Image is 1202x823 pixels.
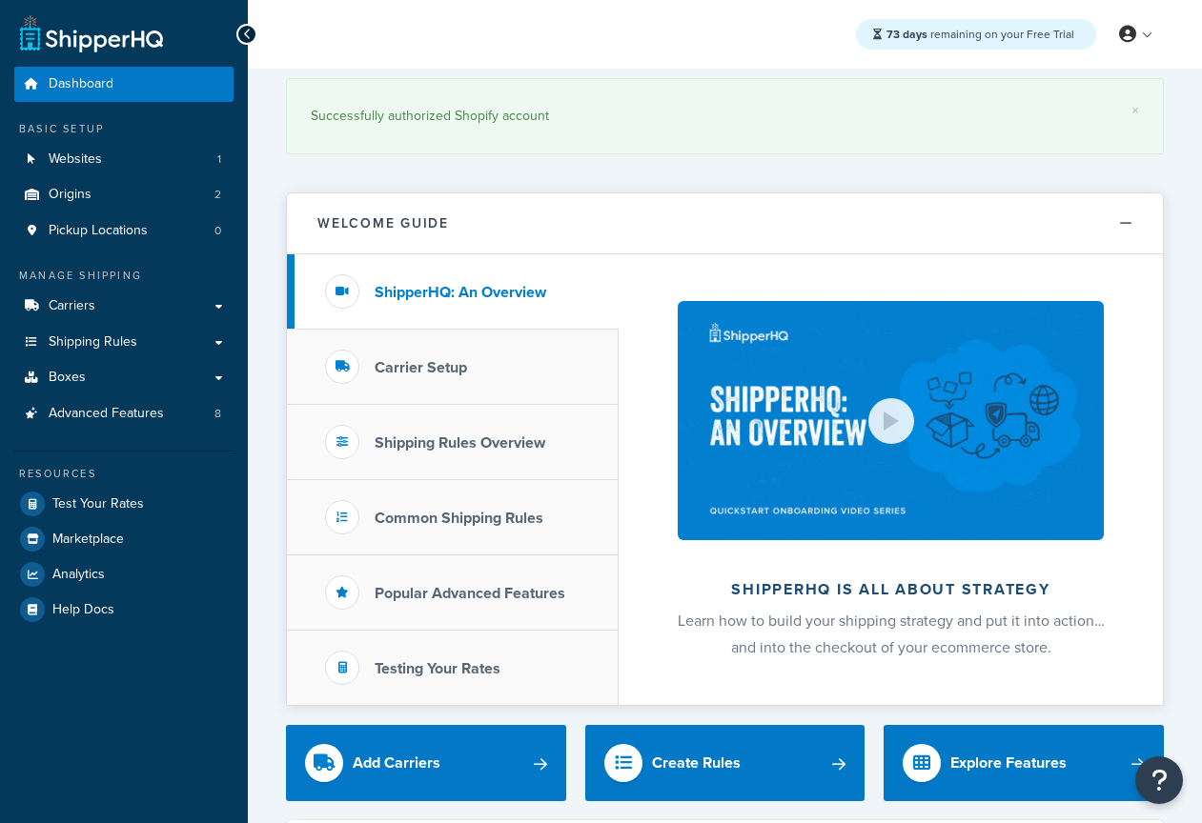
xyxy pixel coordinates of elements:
h3: Shipping Rules Overview [375,434,545,452]
a: Websites1 [14,142,234,177]
span: Test Your Rates [52,496,144,512]
div: Explore Features [950,750,1067,776]
span: Help Docs [52,602,114,618]
h2: Welcome Guide [317,216,449,231]
h3: Testing Your Rates [375,660,500,677]
span: Marketplace [52,532,124,548]
span: remaining on your Free Trial [886,26,1074,43]
span: Advanced Features [49,406,164,422]
a: Pickup Locations0 [14,213,234,249]
a: Advanced Features8 [14,396,234,432]
a: Create Rules [585,725,866,801]
a: Analytics [14,557,234,592]
button: Welcome Guide [287,193,1163,254]
div: Successfully authorized Shopify account [311,103,1139,130]
div: Resources [14,466,234,482]
a: Origins2 [14,177,234,212]
span: Shipping Rules [49,334,137,351]
a: Test Your Rates [14,487,234,521]
li: Origins [14,177,234,212]
li: Advanced Features [14,396,234,432]
span: Origins [49,187,92,203]
span: Pickup Locations [49,223,148,239]
a: Help Docs [14,592,234,627]
a: Carriers [14,289,234,324]
a: Add Carriers [286,725,566,801]
div: Add Carriers [353,750,440,776]
a: Marketplace [14,522,234,556]
span: Boxes [49,370,86,386]
span: 0 [214,223,221,239]
span: Dashboard [49,76,113,92]
li: Pickup Locations [14,213,234,249]
h3: ShipperHQ: An Overview [375,284,546,301]
span: Carriers [49,298,95,314]
a: Dashboard [14,67,234,102]
h2: ShipperHQ is all about strategy [669,581,1112,598]
h3: Carrier Setup [375,359,467,376]
div: Basic Setup [14,121,234,137]
span: 8 [214,406,221,422]
h3: Popular Advanced Features [375,585,565,602]
span: 2 [214,187,221,203]
a: Boxes [14,360,234,395]
img: ShipperHQ is all about strategy [678,301,1103,540]
span: 1 [217,151,221,168]
a: Shipping Rules [14,325,234,360]
strong: 73 days [886,26,927,43]
h3: Common Shipping Rules [375,510,543,527]
li: Websites [14,142,234,177]
span: Analytics [52,567,105,583]
span: Learn how to build your shipping strategy and put it into action… and into the checkout of your e... [678,610,1105,658]
a: × [1131,103,1139,118]
div: Manage Shipping [14,268,234,284]
button: Open Resource Center [1135,756,1183,804]
a: Explore Features [884,725,1164,801]
div: Create Rules [652,750,741,776]
span: Websites [49,151,102,168]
